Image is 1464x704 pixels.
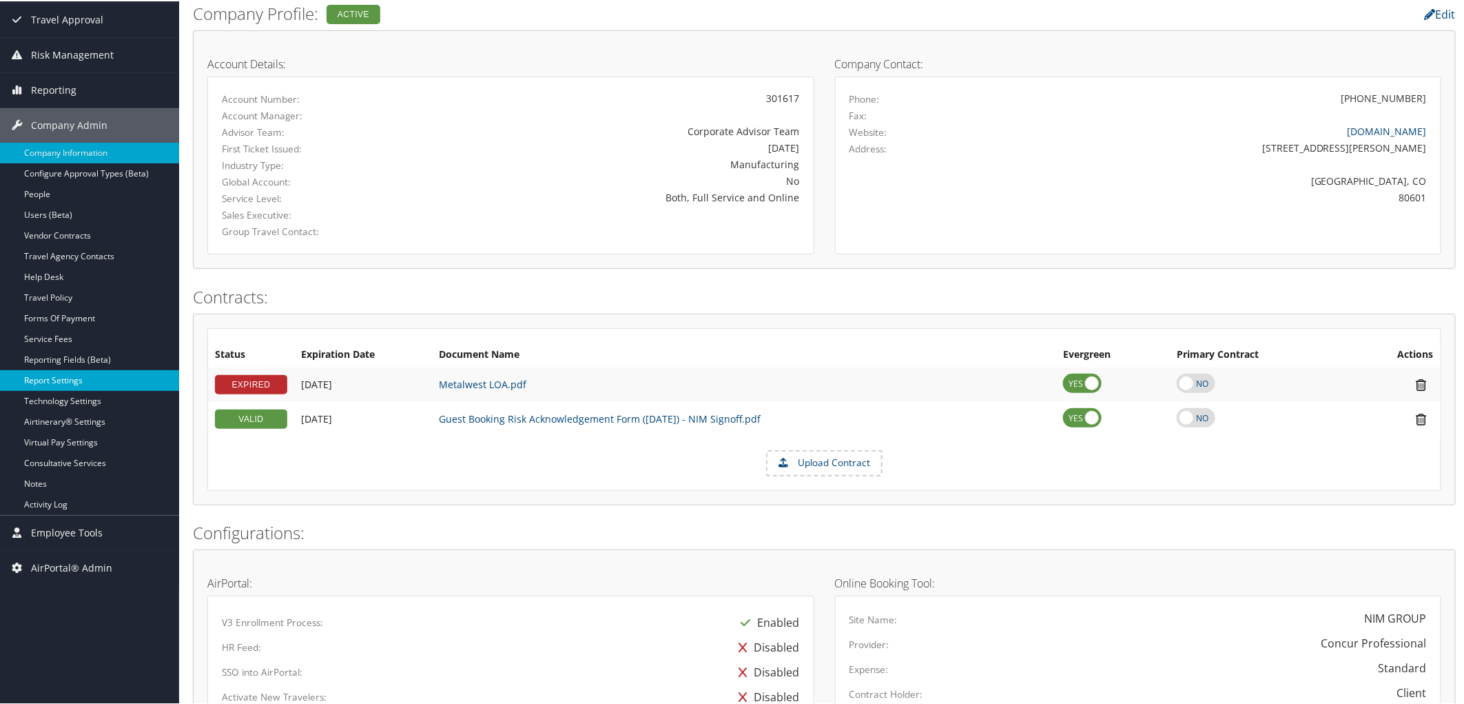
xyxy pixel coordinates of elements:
[849,686,923,700] label: Contract Holder:
[432,341,1056,366] th: Document Name
[222,108,400,121] label: Account Manager:
[1365,609,1427,625] div: NIM GROUP
[835,576,1442,587] h4: Online Booking Tool:
[849,636,889,650] label: Provider:
[222,124,400,138] label: Advisor Team:
[31,107,107,141] span: Company Admin
[31,37,114,71] span: Risk Management
[1348,123,1427,137] a: [DOMAIN_NAME]
[222,639,261,653] label: HR Feed:
[732,634,800,658] div: Disabled
[301,377,425,390] div: Add/Edit Date
[222,223,400,237] label: Group Travel Contact:
[1410,376,1434,391] i: Remove Contract
[301,376,332,390] span: [DATE]
[439,411,761,424] a: Guest Booking Risk Acknowledgement Form ([DATE]) - NIM Signoff.pdf
[31,514,103,549] span: Employee Tools
[31,550,112,584] span: AirPortal® Admin
[301,412,425,424] div: Add/Edit Date
[327,3,380,23] div: Active
[999,172,1427,187] div: [GEOGRAPHIC_DATA], CO
[1056,341,1171,366] th: Evergreen
[422,139,800,154] div: [DATE]
[849,108,867,121] label: Fax:
[422,189,800,203] div: Both, Full Service and Online
[1341,90,1427,104] div: [PHONE_NUMBER]
[835,57,1442,68] h4: Company Contact:
[1410,411,1434,425] i: Remove Contract
[222,614,323,628] label: V3 Enrollment Process:
[849,661,889,675] label: Expense:
[207,576,814,587] h4: AirPortal:
[1321,634,1427,650] div: Concur Professional
[222,157,400,171] label: Industry Type:
[215,408,287,428] div: VALID
[732,658,800,683] div: Disabled
[222,689,327,703] label: Activate New Travelers:
[422,156,800,170] div: Manufacturing
[222,207,400,221] label: Sales Executive:
[215,374,287,393] div: EXPIRED
[439,376,526,390] a: Metalwest LOA.pdf
[222,664,302,678] label: SSO into AirPortal:
[222,174,400,188] label: Global Account:
[734,609,800,634] div: Enabled
[294,341,432,366] th: Expiration Date
[849,612,898,625] label: Site Name:
[193,1,1028,24] h2: Company Profile:
[222,141,400,154] label: First Ticket Issued:
[422,172,800,187] div: No
[301,411,332,424] span: [DATE]
[999,189,1427,203] div: 80601
[1379,658,1427,675] div: Standard
[222,91,400,105] label: Account Number:
[31,1,103,36] span: Travel Approval
[208,341,294,366] th: Status
[1348,341,1441,366] th: Actions
[422,123,800,137] div: Corporate Advisor Team
[849,124,887,138] label: Website:
[1425,6,1456,21] a: Edit
[193,284,1456,308] h2: Contracts:
[849,141,887,154] label: Address:
[31,72,76,106] span: Reporting
[222,190,400,204] label: Service Level:
[1397,683,1427,700] div: Client
[207,57,814,68] h4: Account Details:
[849,91,880,105] label: Phone:
[422,90,800,104] div: 301617
[999,139,1427,154] div: [STREET_ADDRESS][PERSON_NAME]
[1170,341,1348,366] th: Primary Contract
[193,520,1456,543] h2: Configurations:
[767,450,881,474] label: Upload Contract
